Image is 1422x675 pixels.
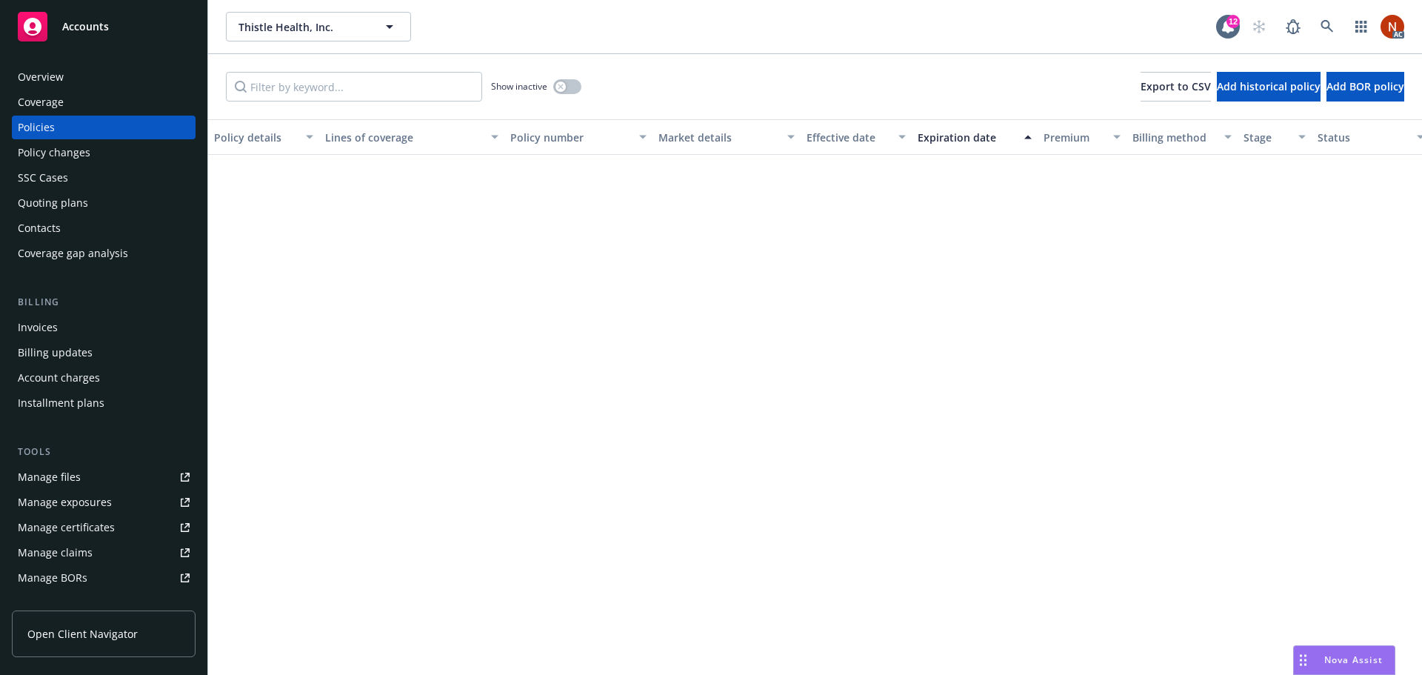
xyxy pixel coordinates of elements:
[226,12,411,41] button: Thistle Health, Inc.
[18,191,88,215] div: Quoting plans
[1278,12,1308,41] a: Report a Bug
[12,166,196,190] a: SSC Cases
[18,341,93,365] div: Billing updates
[1217,79,1321,93] span: Add historical policy
[226,72,482,102] input: Filter by keyword...
[1141,79,1211,93] span: Export to CSV
[1238,119,1312,155] button: Stage
[18,242,128,265] div: Coverage gap analysis
[214,130,297,145] div: Policy details
[12,216,196,240] a: Contacts
[1244,130,1289,145] div: Stage
[18,516,115,539] div: Manage certificates
[1346,12,1376,41] a: Switch app
[12,90,196,114] a: Coverage
[12,465,196,489] a: Manage files
[12,516,196,539] a: Manage certificates
[18,491,112,514] div: Manage exposures
[18,366,100,390] div: Account charges
[1312,12,1342,41] a: Search
[510,130,630,145] div: Policy number
[1141,72,1211,102] button: Export to CSV
[12,391,196,415] a: Installment plans
[12,591,196,615] a: Summary of insurance
[12,366,196,390] a: Account charges
[27,626,138,642] span: Open Client Navigator
[491,80,547,93] span: Show inactive
[1381,15,1404,39] img: photo
[1294,646,1312,674] div: Drag to move
[12,566,196,590] a: Manage BORs
[18,591,130,615] div: Summary of insurance
[18,391,104,415] div: Installment plans
[12,116,196,139] a: Policies
[1324,654,1383,666] span: Nova Assist
[18,65,64,89] div: Overview
[1044,130,1104,145] div: Premium
[18,465,81,489] div: Manage files
[912,119,1038,155] button: Expiration date
[325,130,482,145] div: Lines of coverage
[18,216,61,240] div: Contacts
[1244,12,1274,41] a: Start snowing
[1126,119,1238,155] button: Billing method
[12,191,196,215] a: Quoting plans
[18,90,64,114] div: Coverage
[12,491,196,514] a: Manage exposures
[12,141,196,164] a: Policy changes
[1326,79,1404,93] span: Add BOR policy
[652,119,801,155] button: Market details
[1226,15,1240,28] div: 12
[1326,72,1404,102] button: Add BOR policy
[1217,72,1321,102] button: Add historical policy
[238,19,367,35] span: Thistle Health, Inc.
[1132,130,1215,145] div: Billing method
[918,130,1015,145] div: Expiration date
[12,6,196,47] a: Accounts
[504,119,652,155] button: Policy number
[12,65,196,89] a: Overview
[12,541,196,565] a: Manage claims
[12,316,196,339] a: Invoices
[208,119,319,155] button: Policy details
[12,295,196,310] div: Billing
[12,445,196,459] div: Tools
[12,242,196,265] a: Coverage gap analysis
[801,119,912,155] button: Effective date
[18,541,93,565] div: Manage claims
[1038,119,1126,155] button: Premium
[658,130,778,145] div: Market details
[18,566,87,590] div: Manage BORs
[807,130,889,145] div: Effective date
[18,141,90,164] div: Policy changes
[18,116,55,139] div: Policies
[18,316,58,339] div: Invoices
[18,166,68,190] div: SSC Cases
[1293,645,1395,675] button: Nova Assist
[319,119,504,155] button: Lines of coverage
[62,21,109,33] span: Accounts
[12,341,196,365] a: Billing updates
[1318,130,1408,145] div: Status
